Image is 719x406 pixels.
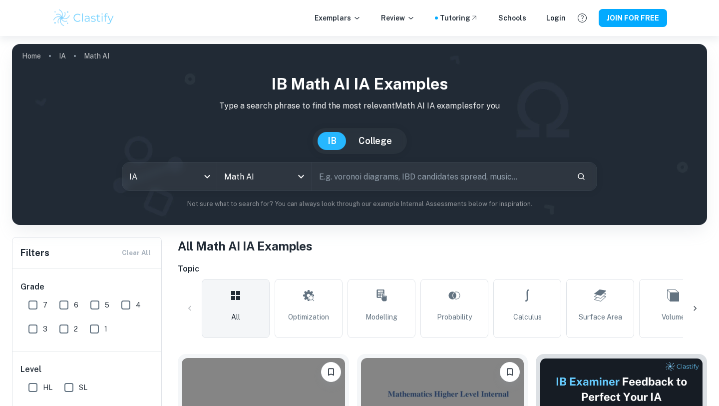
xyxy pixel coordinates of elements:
[20,281,154,293] h6: Grade
[20,199,699,209] p: Not sure what to search for? You can always look through our example Internal Assessments below f...
[513,311,542,322] span: Calculus
[315,12,361,23] p: Exemplars
[365,311,397,322] span: Modelling
[43,382,52,393] span: HL
[79,382,87,393] span: SL
[136,299,141,310] span: 4
[579,311,622,322] span: Surface Area
[312,162,569,190] input: E.g. voronoi diagrams, IBD candidates spread, music...
[20,246,49,260] h6: Filters
[43,299,47,310] span: 7
[104,323,107,334] span: 1
[22,49,41,63] a: Home
[294,169,308,183] button: Open
[437,311,472,322] span: Probability
[178,263,707,275] h6: Topic
[20,72,699,96] h1: IB Math AI IA examples
[59,49,66,63] a: IA
[43,323,47,334] span: 3
[381,12,415,23] p: Review
[500,362,520,382] button: Please log in to bookmark exemplars
[20,363,154,375] h6: Level
[84,50,109,61] p: Math AI
[105,299,109,310] span: 5
[498,12,526,23] a: Schools
[52,8,115,28] img: Clastify logo
[74,323,78,334] span: 2
[599,9,667,27] button: JOIN FOR FREE
[231,311,240,322] span: All
[662,311,685,322] span: Volume
[321,362,341,382] button: Please log in to bookmark exemplars
[12,44,707,225] img: profile cover
[546,12,566,23] a: Login
[574,9,591,26] button: Help and Feedback
[349,132,402,150] button: College
[122,162,217,190] div: IA
[288,311,329,322] span: Optimization
[573,168,590,185] button: Search
[20,100,699,112] p: Type a search phrase to find the most relevant Math AI IA examples for you
[74,299,78,310] span: 6
[440,12,478,23] a: Tutoring
[178,237,707,255] h1: All Math AI IA Examples
[318,132,347,150] button: IB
